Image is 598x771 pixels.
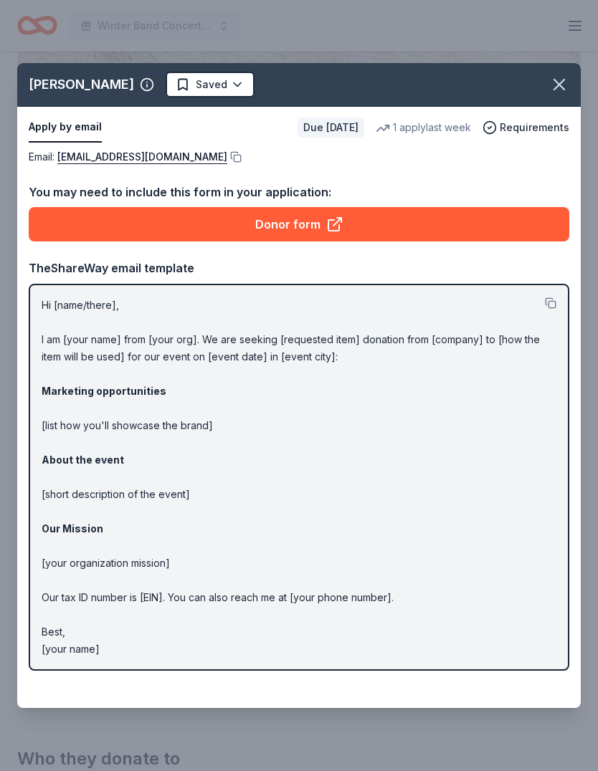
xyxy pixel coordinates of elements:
strong: Our Mission [42,522,103,535]
span: Email : [29,150,227,163]
div: [PERSON_NAME] [29,73,134,96]
a: [EMAIL_ADDRESS][DOMAIN_NAME] [57,148,227,166]
button: Apply by email [29,112,102,143]
div: 1 apply last week [376,119,471,136]
div: TheShareWay email template [29,259,569,277]
div: You may need to include this form in your application: [29,183,569,201]
strong: About the event [42,454,124,466]
button: Saved [166,72,255,97]
button: Requirements [483,119,569,136]
span: Saved [196,76,227,93]
a: Donor form [29,207,569,241]
p: Hi [name/there], I am [your name] from [your org]. We are seeking [requested item] donation from ... [42,297,556,658]
div: Due [DATE] [298,118,364,138]
span: Requirements [500,119,569,136]
strong: Marketing opportunities [42,385,166,397]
